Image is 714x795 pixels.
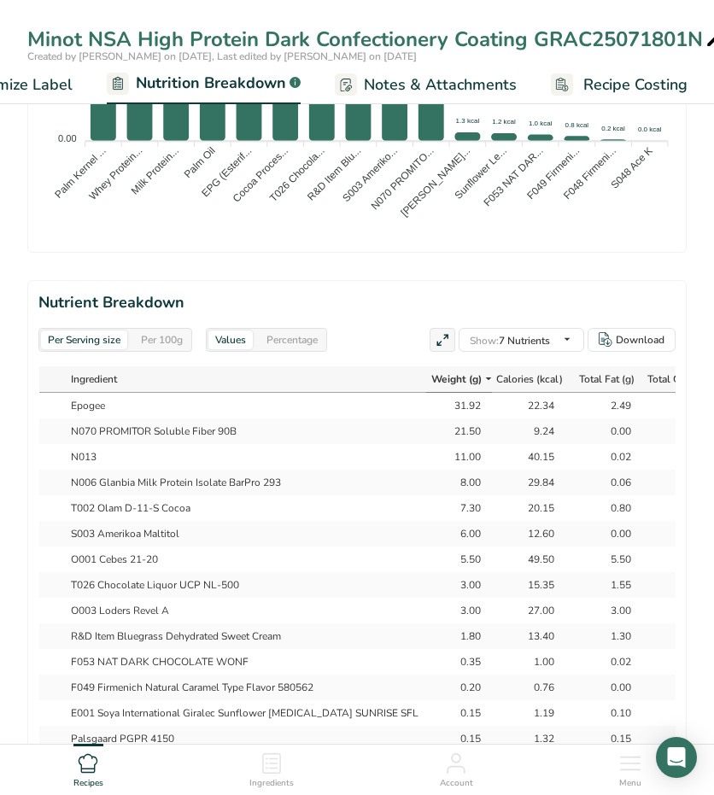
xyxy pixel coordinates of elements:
tspan: Palm Oil [182,144,218,180]
td: Palsgaard PGPR 4150 [63,726,426,751]
div: 5.50 [588,552,631,567]
span: Notes & Attachments [364,73,517,96]
a: Notes & Attachments [335,66,517,104]
tspan: F053 NAT DAR... [482,144,546,208]
div: 0.00 [588,526,631,541]
div: 0.80 [588,500,631,516]
div: 1.00 [512,654,554,669]
div: 9.24 [512,424,554,439]
div: 1.32 [512,731,554,746]
div: 0.35 [438,654,481,669]
button: Download [588,328,676,352]
div: 5.50 [438,552,481,567]
div: 49.50 [512,552,554,567]
div: 1.19 [512,705,554,721]
tspan: Sunflower Le... [453,144,510,202]
tspan: R&D Item Blu... [305,144,363,202]
a: Ingredients [249,745,294,791]
tspan: EPG (Esterif... [199,144,254,199]
div: 0.00 [588,680,631,695]
td: O003 Loders Revel A [63,598,426,623]
div: Percentage [260,330,325,349]
div: 2.49 [588,398,631,413]
div: 0.20 [438,680,481,695]
span: Menu [619,777,641,790]
div: 3.00 [438,577,481,593]
div: Per 100g [134,330,190,349]
div: Per Serving size [41,330,127,349]
span: Recipe Costing [583,73,688,96]
span: Ingredients [249,777,294,790]
tspan: 0.00 [58,133,76,143]
td: N013 [63,444,426,470]
div: 22.34 [512,398,554,413]
div: 15.35 [512,577,554,593]
span: 7 Nutrients [470,334,550,348]
div: 1.30 [588,628,631,644]
td: Epogee [63,393,426,418]
div: 0.15 [438,705,481,721]
span: Calories (kcal) [496,371,563,387]
div: 20.15 [512,500,554,516]
div: 0.02 [588,449,631,465]
div: 1.80 [438,628,481,644]
div: 21.50 [438,424,481,439]
td: N070 PROMITOR Soluble Fiber 90B [63,418,426,444]
div: 13.40 [512,628,554,644]
tspan: Whey Protein... [86,144,144,202]
td: F053 NAT DARK CHOCOLATE WONF [63,649,426,675]
tspan: [PERSON_NAME]... [399,144,473,219]
span: Weight (g) [431,371,482,387]
td: S003 Amerikoa Maltitol [63,521,426,547]
tspan: Palm Kernel ... [52,144,108,201]
div: 12.60 [512,526,554,541]
div: Values [208,330,253,349]
td: T002 Olam D-11-S Cocoa [63,495,426,521]
span: Total Fat (g) [579,371,635,387]
tspan: F049 Firmeni... [524,144,582,202]
a: Account [440,745,473,791]
a: Nutrition Breakdown [107,64,301,105]
span: Account [440,777,473,790]
tspan: S048 Ace K [608,144,654,190]
td: N006 Glanbia Milk Protein Isolate BarPro 293 [63,470,426,495]
span: Recipes [73,777,103,790]
h2: Nutrient Breakdown [38,291,676,314]
div: 6.00 [438,526,481,541]
div: Open Intercom Messenger [656,737,697,778]
tspan: Milk Protein... [129,144,181,196]
span: Ingredient [71,371,117,387]
span: Created by [PERSON_NAME] on [DATE], Last edited by [PERSON_NAME] on [DATE] [27,50,417,63]
tspan: S003 Ameriko... [340,144,400,204]
div: 0.15 [588,731,631,746]
td: R&D Item Bluegrass Dehydrated Sweet Cream [63,623,426,649]
a: Recipe Costing [551,66,688,104]
div: 0.76 [512,680,554,695]
div: 0.15 [438,731,481,746]
tspan: N070 PROMITO... [369,144,436,212]
a: Recipes [73,745,103,791]
div: 3.00 [438,603,481,618]
tspan: F048 Firmeni... [561,144,618,202]
div: 11.00 [438,449,481,465]
td: O001 Cebes 21-20 [63,547,426,572]
div: 0.06 [588,475,631,490]
td: E001 Soya International Giralec Sunflower [MEDICAL_DATA] SUNRISE SFL [63,700,426,726]
div: 1.55 [588,577,631,593]
div: 0.10 [588,705,631,721]
button: Show:7 Nutrients [459,328,584,352]
tspan: Cocoa Proces... [231,144,290,204]
span: Show: [470,334,499,348]
div: 8.00 [438,475,481,490]
td: T026 Chocolate Liquor UCP NL-500 [63,572,426,598]
div: 7.30 [438,500,481,516]
div: 27.00 [512,603,554,618]
div: 31.92 [438,398,481,413]
div: 40.15 [512,449,554,465]
span: Nutrition Breakdown [136,72,286,95]
div: Download [616,332,664,348]
div: 29.84 [512,475,554,490]
div: 0.00 [588,424,631,439]
div: 3.00 [588,603,631,618]
tspan: T026 Chocola... [267,144,327,204]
